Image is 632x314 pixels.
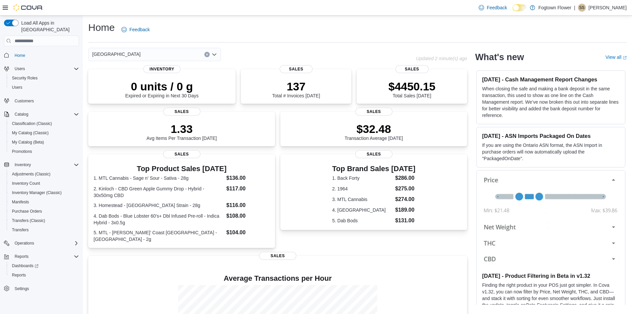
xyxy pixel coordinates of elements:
[9,120,79,128] span: Classification (Classic)
[7,73,82,83] button: Security Roles
[94,229,224,243] dt: 5. MTL - [PERSON_NAME]’ Coast [GEOGRAPHIC_DATA] - [GEOGRAPHIC_DATA] - 2g
[94,175,224,181] dt: 1. MTL Cannabis - Sage n' Sour - Sativa - 28g
[226,229,270,237] dd: $104.00
[12,190,62,195] span: Inventory Manager (Classic)
[332,217,392,224] dt: 5. Dab Bods
[4,48,79,311] nav: Complex example
[7,207,82,216] button: Purchase Orders
[12,199,29,205] span: Manifests
[9,83,79,91] span: Users
[9,179,79,187] span: Inventory Count
[12,253,79,261] span: Reports
[9,120,55,128] a: Classification (Classic)
[163,108,200,116] span: Sales
[332,207,392,213] dt: 4. [GEOGRAPHIC_DATA]
[1,284,82,293] button: Settings
[526,302,555,308] em: Beta Features
[94,213,224,226] dt: 4. Dab Bods - Blue Lobster 60's+ Dbl Infused Pre-roll - Indica Hybrid - 3x0.5g
[9,74,79,82] span: Security Roles
[12,52,28,59] a: Home
[7,225,82,235] button: Transfers
[7,147,82,156] button: Promotions
[163,150,200,158] span: Sales
[9,226,79,234] span: Transfers
[7,169,82,179] button: Adjustments (Classic)
[7,216,82,225] button: Transfers (Classic)
[12,209,42,214] span: Purchase Orders
[345,122,403,136] p: $32.48
[355,108,392,116] span: Sales
[1,160,82,169] button: Inventory
[129,26,150,33] span: Feedback
[388,80,436,98] div: Total Sales [DATE]
[7,179,82,188] button: Inventory Count
[12,130,49,136] span: My Catalog (Classic)
[12,161,34,169] button: Inventory
[513,4,527,11] input: Dark Mode
[15,53,25,58] span: Home
[15,286,29,291] span: Settings
[1,110,82,119] button: Catalog
[574,4,575,12] p: |
[15,254,29,259] span: Reports
[226,201,270,209] dd: $116.00
[578,4,586,12] div: Sina Sabetghadam
[15,112,28,117] span: Catalog
[395,185,415,193] dd: $275.00
[212,52,217,57] button: Open list of options
[143,65,180,73] span: Inventory
[332,196,392,203] dt: 3. MTL Cannabis
[7,138,82,147] button: My Catalog (Beta)
[332,165,415,173] h3: Top Brand Sales [DATE]
[9,179,43,187] a: Inventory Count
[482,142,620,162] p: If you are using the Ontario ASN format, the ASN Import in purchase orders will now automatically...
[9,74,40,82] a: Security Roles
[272,80,320,93] p: 137
[226,185,270,193] dd: $117.00
[147,122,217,136] p: 1.33
[12,85,22,90] span: Users
[94,165,270,173] h3: Top Product Sales [DATE]
[9,217,48,225] a: Transfers (Classic)
[12,97,79,105] span: Customers
[259,252,296,260] span: Sales
[9,198,79,206] span: Manifests
[9,189,64,197] a: Inventory Manager (Classic)
[12,140,44,145] span: My Catalog (Beta)
[7,261,82,270] a: Dashboards
[15,98,34,104] span: Customers
[19,20,79,33] span: Load All Apps in [GEOGRAPHIC_DATA]
[94,185,224,199] dt: 2. Kinloch - CBD Green Apple Gummy Drop - Hybrid - 30x50mg CBD
[280,65,313,73] span: Sales
[9,262,41,270] a: Dashboards
[12,272,26,278] span: Reports
[487,4,507,11] span: Feedback
[12,110,31,118] button: Catalog
[605,54,627,60] a: View allExternal link
[7,270,82,280] button: Reports
[482,76,620,83] h3: [DATE] - Cash Management Report Changes
[12,263,38,268] span: Dashboards
[1,239,82,248] button: Operations
[15,241,34,246] span: Operations
[9,129,79,137] span: My Catalog (Classic)
[9,271,79,279] span: Reports
[9,207,79,215] span: Purchase Orders
[589,4,627,12] p: [PERSON_NAME]
[579,4,585,12] span: SS
[1,50,82,60] button: Home
[9,271,29,279] a: Reports
[9,170,53,178] a: Adjustments (Classic)
[9,129,51,137] a: My Catalog (Classic)
[9,83,25,91] a: Users
[345,122,403,141] div: Transaction Average [DATE]
[12,227,29,233] span: Transfers
[94,202,224,209] dt: 3. Homestead - [GEOGRAPHIC_DATA] Strain - 28g
[395,174,415,182] dd: $286.00
[332,175,392,181] dt: 1. Back Forty
[395,65,429,73] span: Sales
[147,122,217,141] div: Avg Items Per Transaction [DATE]
[12,171,50,177] span: Adjustments (Classic)
[119,23,152,36] a: Feedback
